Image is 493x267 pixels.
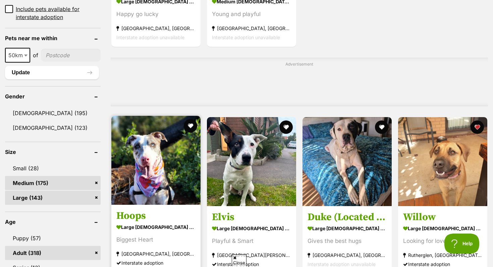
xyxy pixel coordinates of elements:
span: Close [232,254,246,266]
strong: [GEOGRAPHIC_DATA], [GEOGRAPHIC_DATA] [212,24,291,33]
div: Young and playful [212,10,291,19]
strong: large [DEMOGRAPHIC_DATA] Dog [212,224,291,234]
strong: large [DEMOGRAPHIC_DATA] Dog [116,222,196,232]
button: favourite [471,120,484,134]
h3: Duke (Located in [GEOGRAPHIC_DATA]) [308,211,387,224]
strong: large [DEMOGRAPHIC_DATA] Dog [308,224,387,234]
img: Willow - Rhodesian Ridgeback Dog [398,117,487,206]
header: Age [5,219,101,225]
a: [DEMOGRAPHIC_DATA] (123) [5,121,101,135]
span: 50km [6,51,30,60]
button: Update [5,66,99,79]
div: Advertisement [111,58,488,106]
strong: [GEOGRAPHIC_DATA][PERSON_NAME][GEOGRAPHIC_DATA] [212,251,291,260]
strong: large [DEMOGRAPHIC_DATA] Dog [403,224,482,234]
div: Looking for love [403,237,482,246]
button: favourite [279,120,293,134]
div: Happy go lucky [116,10,196,19]
a: Medium (175) [5,176,101,190]
input: postcode [41,49,101,62]
div: Playful & Smart [212,237,291,246]
span: 50km [5,48,30,63]
h3: Willow [403,211,482,224]
header: Pets near me within [5,35,101,41]
div: Gives the best hugs [308,237,387,246]
span: Include pets available for interstate adoption [16,5,101,21]
button: favourite [375,120,388,134]
a: Small (28) [5,161,101,175]
a: [DEMOGRAPHIC_DATA] (195) [5,106,101,120]
h3: Elvis [212,211,291,224]
img: Hoops - Catahoula Dog [111,116,201,205]
img: Elvis - Australian Cattle Dog [207,117,296,206]
div: Biggest Heart [116,236,196,245]
button: favourite [184,119,197,132]
strong: [GEOGRAPHIC_DATA], [GEOGRAPHIC_DATA] [116,250,196,259]
a: Large (143) [5,191,101,205]
a: Puppy (57) [5,231,101,245]
strong: Rutherglen, [GEOGRAPHIC_DATA] [403,251,482,260]
a: Include pets available for interstate adoption [5,5,101,21]
strong: [GEOGRAPHIC_DATA], [GEOGRAPHIC_DATA] [308,251,387,260]
span: of [33,51,38,59]
header: Gender [5,93,101,99]
strong: [GEOGRAPHIC_DATA], [GEOGRAPHIC_DATA] [116,24,196,33]
iframe: Help Scout Beacon - Open [444,234,480,254]
h3: Hoops [116,210,196,222]
span: Interstate adoption unavailable [212,34,280,40]
img: Duke (Located in Wantirna South) - Bull Arab Dog [303,117,392,206]
header: Size [5,149,101,155]
a: Adult (318) [5,246,101,260]
span: Interstate adoption unavailable [116,34,184,40]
